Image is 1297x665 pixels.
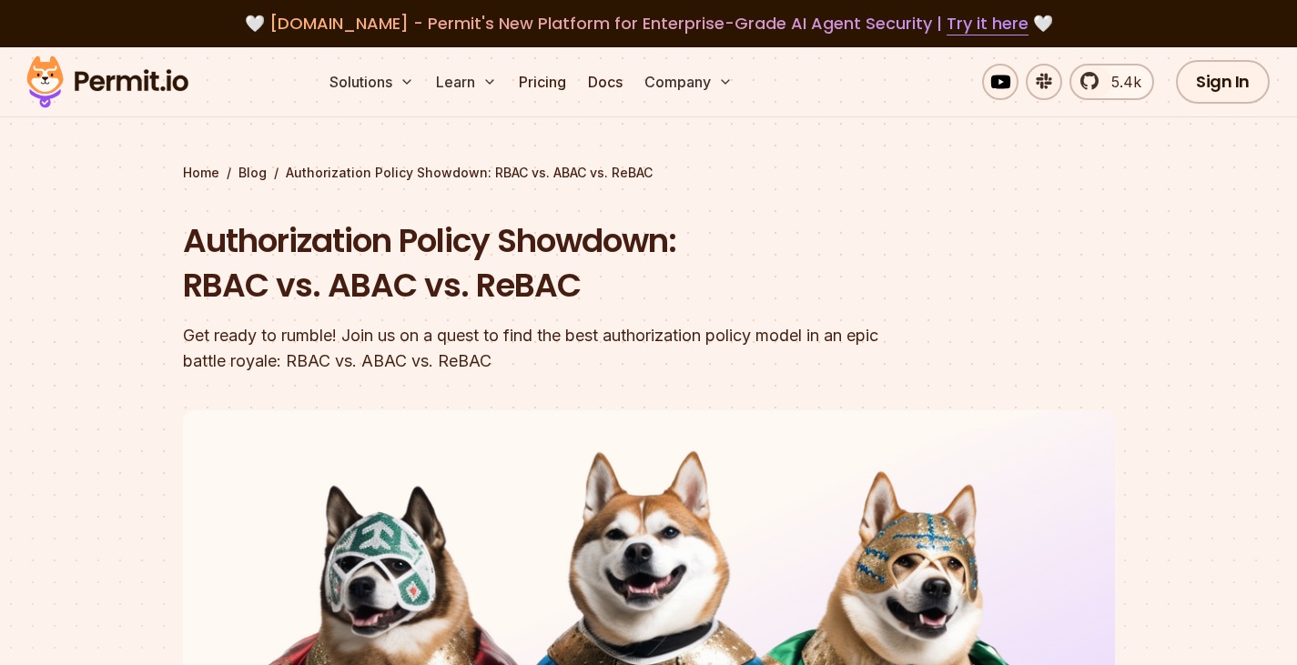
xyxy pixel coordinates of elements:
a: Pricing [512,64,573,100]
a: Sign In [1176,60,1270,104]
div: Get ready to rumble! Join us on a quest to find the best authorization policy model in an epic ba... [183,323,882,374]
a: Docs [581,64,630,100]
a: 5.4k [1069,64,1154,100]
span: [DOMAIN_NAME] - Permit's New Platform for Enterprise-Grade AI Agent Security | [269,12,1028,35]
img: Permit logo [18,51,197,113]
a: Blog [238,164,267,182]
a: Try it here [947,12,1028,35]
div: 🤍 🤍 [44,11,1253,36]
button: Learn [429,64,504,100]
span: 5.4k [1100,71,1141,93]
div: / / [183,164,1115,182]
a: Home [183,164,219,182]
h1: Authorization Policy Showdown: RBAC vs. ABAC vs. ReBAC [183,218,882,308]
button: Company [637,64,740,100]
button: Solutions [322,64,421,100]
